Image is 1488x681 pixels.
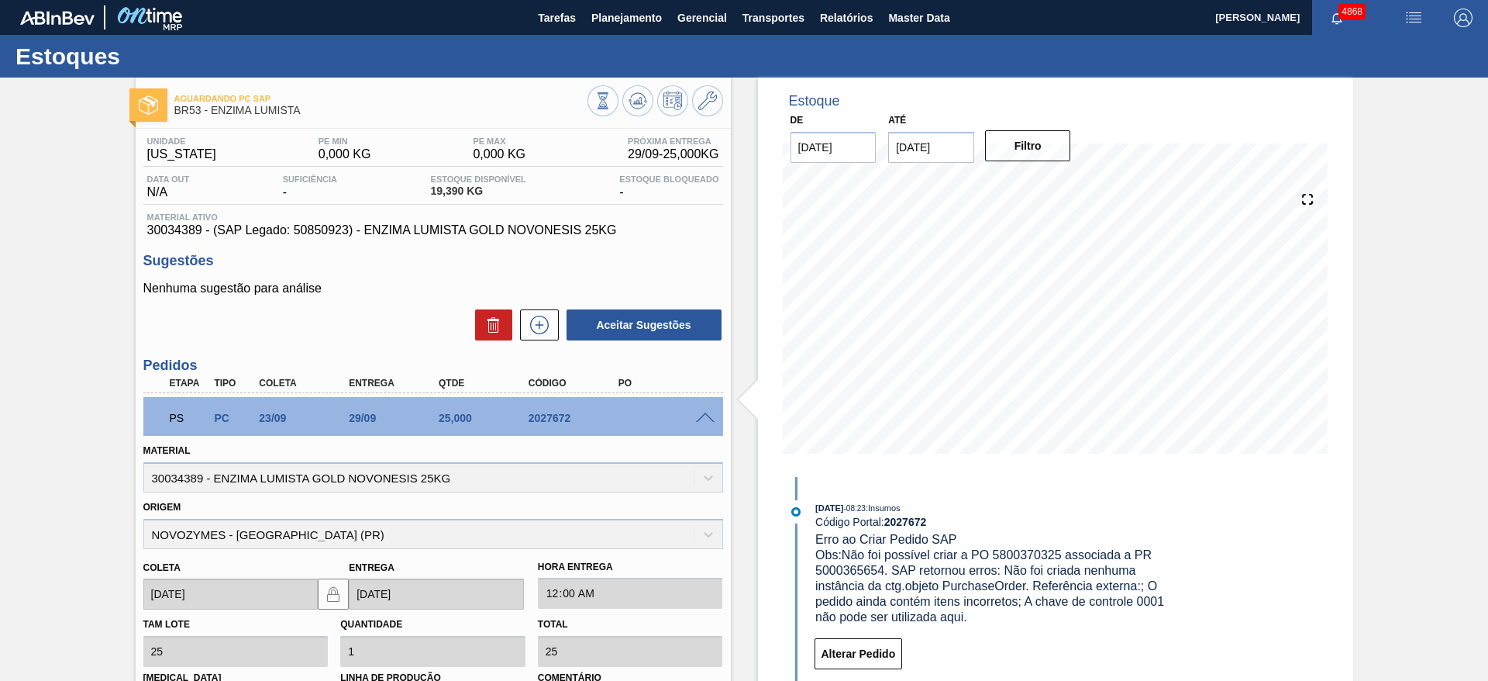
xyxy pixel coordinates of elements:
button: Alterar Pedido [815,638,903,669]
label: Tam lote [143,619,190,630]
div: Aguardando PC SAP [166,401,212,435]
span: 0,000 KG [319,147,371,161]
div: Excluir Sugestões [467,309,512,340]
button: Programar Estoque [657,85,688,116]
span: Próxima Entrega [628,137,718,146]
span: Estoque Bloqueado [619,175,718,184]
span: Obs: Não foi possível criar a PO 5800370325 associada a PR 5000365654. SAP retornou erros: Não fo... [815,548,1168,624]
div: Coleta [255,378,356,389]
span: - 08:23 [844,504,866,513]
span: PE MIN [319,137,371,146]
span: 30034389 - (SAP Legado: 50850923) - ENZIMA LUMISTA GOLD NOVONESIS 25KG [147,223,719,237]
button: Atualizar Gráfico [622,85,653,116]
label: Até [888,115,906,126]
div: - [615,175,722,199]
label: Coleta [143,562,181,573]
span: [US_STATE] [147,147,216,161]
h3: Sugestões [143,253,723,269]
p: Nenhuma sugestão para análise [143,282,723,296]
div: Entrega [345,378,446,389]
label: Entrega [349,562,394,573]
div: Código Portal: [815,516,1183,528]
div: Tipo [210,378,257,389]
label: Origem [143,502,181,513]
div: Etapa [166,378,212,389]
span: Erro ao Criar Pedido SAP [815,533,956,546]
span: Suficiência [283,175,337,184]
p: PS [170,412,208,424]
div: Pedido de Compra [210,412,257,424]
span: Relatórios [820,9,873,27]
span: Tarefas [538,9,576,27]
span: 4868 [1338,3,1366,20]
strong: 2027672 [884,516,927,528]
span: [DATE] [815,503,843,513]
span: 19,390 KG [431,185,526,197]
div: PO [615,378,715,389]
label: De [790,115,804,126]
input: dd/mm/yyyy [790,132,877,163]
span: Data out [147,175,190,184]
input: dd/mm/yyyy [349,579,524,610]
div: - [279,175,341,199]
div: 25,000 [435,412,536,424]
button: Notificações [1312,7,1362,29]
button: locked [318,579,349,610]
span: Aguardando PC SAP [174,94,587,103]
span: Gerencial [677,9,727,27]
span: Transportes [742,9,804,27]
span: BR53 - ENZIMA LUMISTA [174,105,587,116]
label: Quantidade [340,619,402,630]
div: Código [525,378,625,389]
button: Aceitar Sugestões [567,309,722,340]
span: Unidade [147,137,216,146]
span: 0,000 KG [473,147,525,161]
div: Nova sugestão [512,309,559,340]
img: userActions [1404,9,1423,27]
div: 2027672 [525,412,625,424]
button: Ir ao Master Data / Geral [692,85,723,116]
span: PE MAX [473,137,525,146]
img: Logout [1454,9,1472,27]
div: Estoque [789,93,840,109]
input: dd/mm/yyyy [888,132,974,163]
input: dd/mm/yyyy [143,579,319,610]
span: : Insumos [866,503,901,513]
span: Material ativo [147,213,719,222]
span: 29/09 - 25,000 KG [628,147,718,161]
div: 29/09/2025 [345,412,446,424]
button: Visão Geral dos Estoques [587,85,618,116]
img: TNhmsLtSVTkK8tSr43FrP2fwEKptu5GPRR3wAAAABJRU5ErkJggg== [20,11,95,25]
div: Aceitar Sugestões [559,308,723,342]
button: Filtro [985,130,1071,161]
img: locked [324,585,343,603]
label: Hora Entrega [538,556,723,579]
div: N/A [143,175,194,199]
label: Total [538,619,568,630]
label: Material [143,445,191,456]
span: Planejamento [591,9,662,27]
img: Ícone [139,95,158,115]
h3: Pedidos [143,358,723,374]
div: Qtde [435,378,536,389]
div: 23/09/2025 [255,412,356,424]
h1: Estoques [15,47,291,65]
img: atual [791,507,801,517]
span: Master Data [888,9,949,27]
span: Estoque Disponível [431,175,526,184]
